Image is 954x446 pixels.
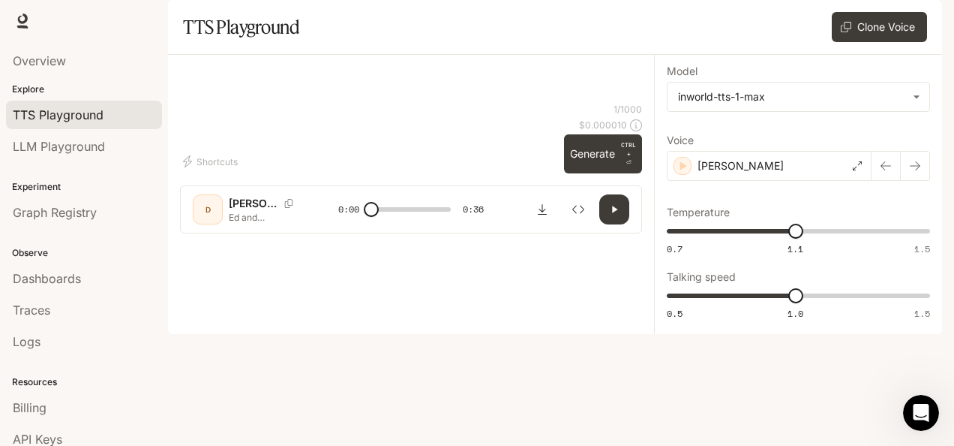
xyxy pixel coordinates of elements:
button: Inspect [563,194,593,225]
p: [PERSON_NAME] [229,196,278,211]
p: Ed and [PERSON_NAME] were the most powerful ghost-hunters that America ever knew. In [DATE], they... [229,211,302,224]
p: Talking speed [667,272,736,282]
button: Clone Voice [832,12,927,42]
span: 1.1 [787,243,803,255]
span: 0:00 [338,202,359,217]
p: Temperature [667,207,730,218]
div: inworld-tts-1-max [667,83,929,111]
p: [PERSON_NAME] [697,158,784,173]
span: 1.0 [787,307,803,320]
button: Shortcuts [180,149,244,173]
span: 0.5 [667,307,682,320]
h1: TTS Playground [183,12,299,42]
button: Copy Voice ID [278,199,299,208]
p: Model [667,66,697,77]
span: 0:36 [463,202,484,217]
p: 1 / 1000 [613,103,642,116]
iframe: Intercom live chat [903,395,939,431]
div: inworld-tts-1-max [678,89,905,104]
span: 0.7 [667,243,682,255]
button: GenerateCTRL +⏎ [564,134,642,173]
span: 1.5 [914,243,930,255]
span: 1.5 [914,307,930,320]
button: Download audio [527,194,557,225]
div: D [196,197,220,221]
p: ⏎ [621,140,636,167]
p: $ 0.000010 [579,119,627,131]
p: Voice [667,135,694,146]
p: CTRL + [621,140,636,158]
